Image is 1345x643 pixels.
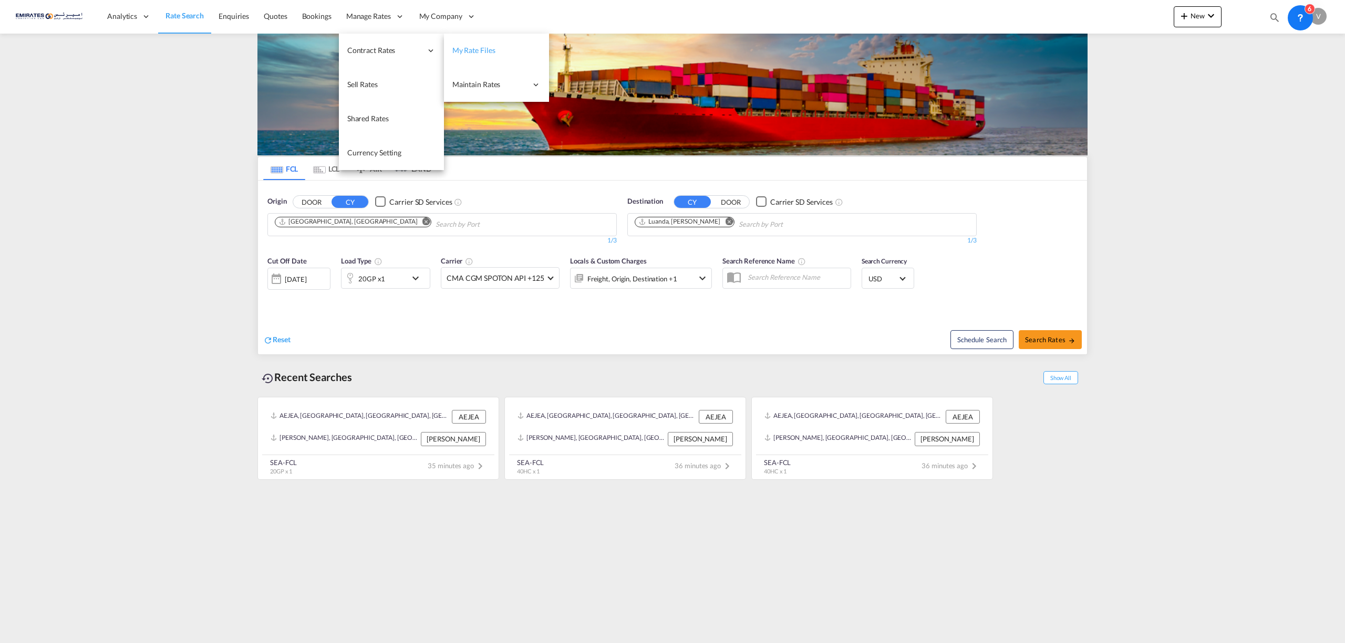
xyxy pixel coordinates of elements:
span: Maintain Rates [452,79,527,90]
a: My Rate Files [444,34,549,68]
div: Jebel Ali, AEJEA [278,217,417,226]
md-icon: icon-refresh [263,335,273,345]
button: icon-plus 400-fgNewicon-chevron-down [1174,6,1222,27]
recent-search-card: AEJEA, [GEOGRAPHIC_DATA], [GEOGRAPHIC_DATA], [GEOGRAPHIC_DATA], [GEOGRAPHIC_DATA] AEJEA[PERSON_NA... [257,397,499,480]
md-icon: icon-backup-restore [262,372,274,385]
span: 20GP x 1 [270,468,292,475]
span: 40HC x 1 [517,468,540,475]
div: Press delete to remove this chip. [638,217,722,226]
div: V [1310,8,1327,25]
div: [PERSON_NAME] [915,432,980,446]
div: [PERSON_NAME] [421,432,486,446]
div: OriginDOOR CY Checkbox No InkUnchecked: Search for CY (Container Yard) services for all selected ... [258,181,1087,354]
md-icon: icon-chevron-right [474,460,487,472]
span: New [1178,12,1217,20]
div: icon-refreshReset [263,334,291,346]
md-icon: Unchecked: Search for CY (Container Yard) services for all selected carriers.Checked : Search for... [454,198,462,206]
span: Origin [267,196,286,207]
div: SEA-FCL [270,458,297,467]
md-icon: The selected Trucker/Carrierwill be displayed in the rate results If the rates are from another f... [465,257,473,266]
div: SEA-FCL [517,458,544,467]
button: CY [674,196,711,208]
a: Sell Rates [339,68,444,102]
button: Remove [718,217,734,228]
div: [DATE] [267,268,330,290]
span: 36 minutes ago [922,461,980,470]
md-datepicker: Select [267,289,275,303]
div: Freight Origin Destination Factory Stuffing [587,271,677,286]
button: DOOR [293,196,330,208]
div: 20GP x1 [358,271,385,286]
span: Manage Rates [346,11,391,22]
md-icon: icon-arrow-right [1068,337,1075,344]
button: Note: By default Schedule search will only considerorigin ports, destination ports and cut off da... [950,330,1013,349]
md-icon: Your search will be saved by the below given name [798,257,806,266]
div: AOLAD, Luanda, Angola, Central Africa, Africa [764,432,912,446]
md-icon: icon-information-outline [374,257,382,266]
div: Press delete to remove this chip. [278,217,419,226]
md-tab-item: FCL [263,157,305,180]
div: [PERSON_NAME] [668,432,733,446]
span: Reset [273,335,291,344]
md-checkbox: Checkbox No Ink [375,196,452,207]
md-pagination-wrapper: Use the left and right arrow keys to navigate between tabs [263,157,431,180]
md-select: Select Currency: $ USDUnited States Dollar [867,271,908,286]
span: Currency Setting [347,148,401,157]
img: LCL+%26+FCL+BACKGROUND.png [257,34,1088,155]
div: SEA-FCL [764,458,791,467]
recent-search-card: AEJEA, [GEOGRAPHIC_DATA], [GEOGRAPHIC_DATA], [GEOGRAPHIC_DATA], [GEOGRAPHIC_DATA] AEJEA[PERSON_NA... [751,397,993,480]
span: Search Rates [1025,335,1075,344]
md-icon: icon-chevron-right [968,460,980,472]
div: Luanda, AOLAD [638,217,720,226]
div: Help [1287,7,1310,26]
recent-search-card: AEJEA, [GEOGRAPHIC_DATA], [GEOGRAPHIC_DATA], [GEOGRAPHIC_DATA], [GEOGRAPHIC_DATA] AEJEA[PERSON_NA... [504,397,746,480]
img: c67187802a5a11ec94275b5db69a26e6.png [16,5,87,28]
input: Chips input. [436,216,535,233]
div: Contract Rates [339,34,444,68]
div: icon-magnify [1269,12,1280,27]
button: Remove [415,217,431,228]
md-icon: icon-chevron-down [1205,9,1217,22]
span: 36 minutes ago [675,461,733,470]
div: Carrier SD Services [389,197,452,207]
div: AEJEA, Jebel Ali, United Arab Emirates, Middle East, Middle East [271,410,449,424]
div: Carrier SD Services [770,197,833,207]
md-icon: icon-plus 400-fg [1178,9,1191,22]
span: Carrier [441,257,473,265]
md-icon: icon-chevron-down [409,272,427,284]
div: AEJEA [452,410,486,424]
md-chips-wrap: Chips container. Use arrow keys to select chips. [633,214,843,233]
span: Cut Off Date [267,257,307,265]
div: AEJEA [699,410,733,424]
div: [DATE] [285,275,306,284]
a: Currency Setting [339,136,444,170]
span: Sell Rates [347,80,378,89]
span: Locals & Custom Charges [570,257,647,265]
md-chips-wrap: Chips container. Use arrow keys to select chips. [273,214,540,233]
div: AEJEA, Jebel Ali, United Arab Emirates, Middle East, Middle East [764,410,943,424]
span: Help [1287,7,1305,25]
span: Contract Rates [347,45,422,56]
input: Chips input. [739,216,839,233]
button: DOOR [712,196,749,208]
md-icon: icon-chevron-right [721,460,733,472]
div: AOLAD, Luanda, Angola, Central Africa, Africa [518,432,665,446]
div: AEJEA, Jebel Ali, United Arab Emirates, Middle East, Middle East [518,410,696,424]
div: 1/3 [627,236,977,245]
span: 35 minutes ago [428,461,487,470]
md-icon: icon-chevron-down [696,272,709,284]
div: Recent Searches [257,365,356,389]
span: Load Type [341,257,382,265]
span: Rate Search [165,11,204,20]
span: Quotes [264,12,287,20]
div: AEJEA [946,410,980,424]
div: AOLAD, Luanda, Angola, Central Africa, Africa [271,432,418,446]
span: My Rate Files [452,46,495,55]
span: My Company [419,11,462,22]
md-checkbox: Checkbox No Ink [756,196,833,207]
span: Destination [627,196,663,207]
button: CY [332,196,368,208]
button: Search Ratesicon-arrow-right [1019,330,1082,349]
span: Analytics [107,11,137,22]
